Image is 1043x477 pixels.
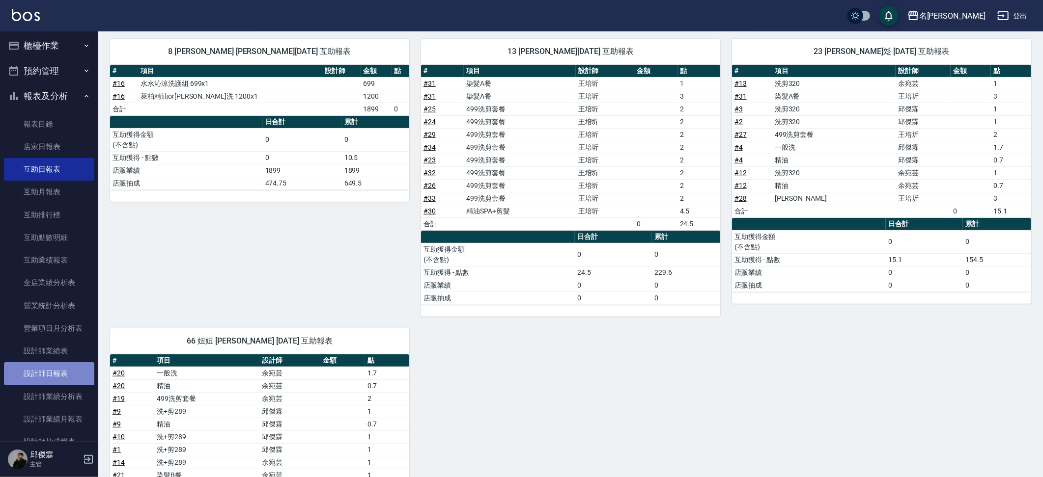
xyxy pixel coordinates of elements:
td: 1899 [263,164,342,177]
td: 洗+剪289 [154,456,259,469]
td: 0 [951,205,991,217]
a: #13 [734,79,747,87]
td: 王培圻 [576,166,635,179]
th: 項目 [138,65,322,78]
td: 499洗剪套餐 [464,115,575,128]
th: # [110,65,138,78]
th: 點 [365,354,409,367]
td: 10.5 [342,151,409,164]
td: 15.1 [886,253,963,266]
span: 66 妞妞 [PERSON_NAME] [DATE] 互助報表 [122,336,397,346]
td: 0 [886,279,963,291]
a: 互助日報表 [4,158,94,181]
img: Logo [12,9,40,21]
th: # [732,65,772,78]
h5: 邱傑霖 [30,450,80,460]
td: 互助獲得 - 點數 [421,266,575,279]
th: 設計師 [322,65,361,78]
th: 累計 [963,218,1031,231]
td: 合計 [421,217,464,230]
table: a dense table [421,231,720,305]
td: 精油 [772,154,896,166]
a: 設計師業績月報表 [4,408,94,430]
a: #1 [113,446,121,453]
td: 499洗剪套餐 [772,128,896,141]
a: 報表目錄 [4,113,94,135]
a: #31 [423,92,436,100]
th: 累計 [652,231,720,243]
a: #16 [113,92,125,100]
td: 0 [342,128,409,151]
span: 8 [PERSON_NAME] [PERSON_NAME][DATE] 互助報表 [122,47,397,56]
td: 499洗剪套餐 [154,392,259,405]
a: #29 [423,131,436,138]
table: a dense table [732,65,1031,218]
button: 櫃檯作業 [4,33,94,58]
th: # [110,354,154,367]
td: 699 [361,77,392,90]
td: 0 [652,243,720,266]
table: a dense table [110,65,409,116]
a: 互助月報表 [4,181,94,203]
a: #31 [423,79,436,87]
td: 474.75 [263,177,342,189]
td: 1.7 [991,141,1031,154]
td: 1 [991,77,1031,90]
td: 互助獲得金額 (不含點) [421,243,575,266]
a: 全店業績分析表 [4,271,94,294]
a: 營業項目月分析表 [4,317,94,340]
td: 余宛芸 [259,379,320,392]
a: 營業統計分析表 [4,294,94,317]
a: #20 [113,369,125,377]
th: 日合計 [263,116,342,129]
td: 余宛芸 [259,456,320,469]
td: 王培圻 [576,154,635,166]
td: 1200 [361,90,392,103]
a: #3 [734,105,743,113]
th: 金額 [951,65,991,78]
td: 1 [991,115,1031,128]
td: 0 [634,217,677,230]
td: 24.5 [575,266,652,279]
td: 1 [365,456,409,469]
td: 499洗剪套餐 [464,141,575,154]
th: 金額 [634,65,677,78]
td: 合計 [110,103,138,115]
td: 2 [677,166,720,179]
td: 染髮A餐 [772,90,896,103]
td: 1899 [361,103,392,115]
td: 邱傑霖 [896,141,951,154]
th: 項目 [154,354,259,367]
td: 洗+剪289 [154,430,259,443]
td: 154.5 [963,253,1031,266]
a: #19 [113,395,125,402]
td: 余宛芸 [896,166,951,179]
td: 1 [991,166,1031,179]
td: 0 [886,230,963,253]
a: #4 [734,156,743,164]
a: #2 [734,118,743,126]
a: #16 [113,79,125,87]
td: 邱傑霖 [896,115,951,128]
td: 洗剪320 [772,77,896,90]
span: 13 [PERSON_NAME][DATE] 互助報表 [433,47,708,56]
td: 0 [392,103,409,115]
td: 精油 [154,418,259,430]
a: 互助業績報表 [4,249,94,271]
td: 洗剪320 [772,103,896,115]
td: 3 [991,192,1031,205]
a: #4 [734,143,743,151]
button: save [879,6,899,26]
td: 1 [991,103,1031,115]
th: 設計師 [576,65,635,78]
td: 499洗剪套餐 [464,192,575,205]
td: 染髮A餐 [464,77,575,90]
button: 預約管理 [4,58,94,84]
a: 設計師業績分析表 [4,385,94,408]
th: 設計師 [259,354,320,367]
td: 24.5 [677,217,720,230]
th: 金額 [361,65,392,78]
td: 0 [963,266,1031,279]
td: 互助獲得 - 點數 [110,151,263,164]
td: 互助獲得 - 點數 [732,253,886,266]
